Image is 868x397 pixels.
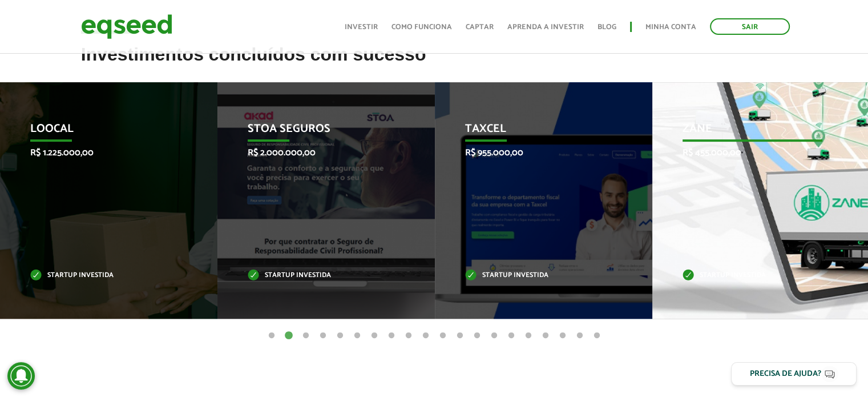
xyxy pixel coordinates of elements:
a: Captar [466,23,494,31]
button: 7 of 20 [369,330,380,342]
button: 20 of 20 [591,330,603,342]
button: 13 of 20 [471,330,483,342]
button: 6 of 20 [352,330,363,342]
img: EqSeed [81,11,172,42]
button: 2 of 20 [283,330,294,342]
button: 3 of 20 [300,330,312,342]
button: 19 of 20 [574,330,586,342]
button: 8 of 20 [386,330,397,342]
button: 1 of 20 [266,330,277,342]
button: 16 of 20 [523,330,534,342]
p: Startup investida [683,272,823,279]
h2: Investimentos concluídos com sucesso [81,45,788,82]
p: Startup investida [465,272,605,279]
a: Minha conta [645,23,696,31]
a: Como funciona [391,23,452,31]
a: Blog [597,23,616,31]
p: Loocal [30,122,171,142]
p: R$ 955.000,00 [465,147,605,158]
button: 4 of 20 [317,330,329,342]
button: 10 of 20 [420,330,431,342]
button: 9 of 20 [403,330,414,342]
p: R$ 455.000,00 [683,147,823,158]
a: Investir [345,23,378,31]
p: STOA Seguros [248,122,388,142]
button: 18 of 20 [557,330,568,342]
button: 15 of 20 [506,330,517,342]
p: Zane [683,122,823,142]
button: 14 of 20 [488,330,500,342]
p: R$ 1.225.000,00 [30,147,171,158]
p: Taxcel [465,122,605,142]
p: Startup investida [30,272,171,279]
p: R$ 2.000.000,00 [248,147,388,158]
a: Sair [710,18,790,35]
button: 12 of 20 [454,330,466,342]
button: 17 of 20 [540,330,551,342]
button: 5 of 20 [334,330,346,342]
p: Startup investida [248,272,388,279]
button: 11 of 20 [437,330,449,342]
a: Aprenda a investir [507,23,584,31]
